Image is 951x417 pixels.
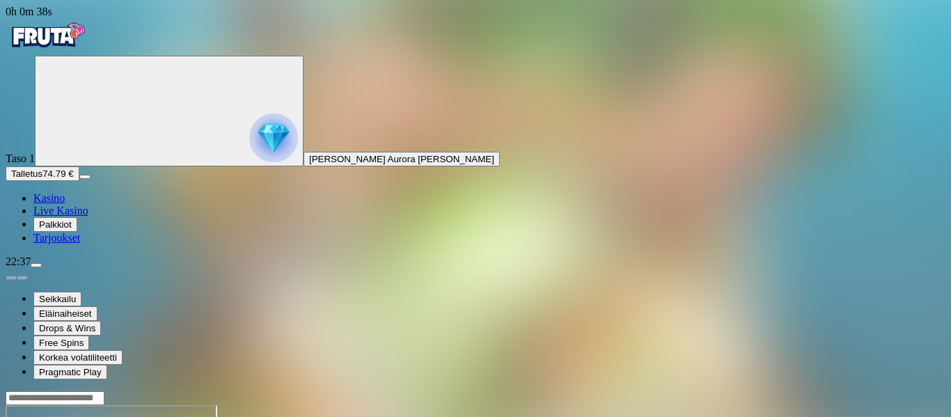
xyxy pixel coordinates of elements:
a: Live Kasino [33,205,88,217]
nav: Primary [6,18,945,244]
button: Free Spins [33,336,89,350]
nav: Main menu [6,192,945,244]
button: Drops & Wins [33,321,101,336]
button: menu [31,263,42,267]
button: reward progress [35,56,304,166]
span: Seikkailu [39,294,76,304]
button: menu [79,175,91,179]
button: Seikkailu [33,292,81,306]
span: Korkea volatiliteetti [39,352,117,363]
a: Fruta [6,43,89,55]
span: Free Spins [39,338,84,348]
span: 74.79 € [42,168,73,179]
span: Palkkiot [39,219,72,230]
button: next slide [17,276,28,280]
button: Korkea volatiliteetti [33,350,123,365]
span: [PERSON_NAME] Aurora [PERSON_NAME] [309,154,494,164]
button: Eläinaiheiset [33,306,97,321]
span: Taso 1 [6,152,35,164]
button: [PERSON_NAME] Aurora [PERSON_NAME] [304,152,500,166]
button: Talletusplus icon74.79 € [6,166,79,181]
img: reward progress [249,113,298,162]
input: Search [6,391,104,405]
a: Tarjoukset [33,232,80,244]
button: prev slide [6,276,17,280]
span: 22:37 [6,255,31,267]
a: Kasino [33,192,65,204]
button: Pragmatic Play [33,365,107,379]
span: user session time [6,6,52,17]
button: Palkkiot [33,217,77,232]
span: Pragmatic Play [39,367,102,377]
span: Drops & Wins [39,323,95,333]
span: Eläinaiheiset [39,308,92,319]
img: Fruta [6,18,89,53]
span: Talletus [11,168,42,179]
